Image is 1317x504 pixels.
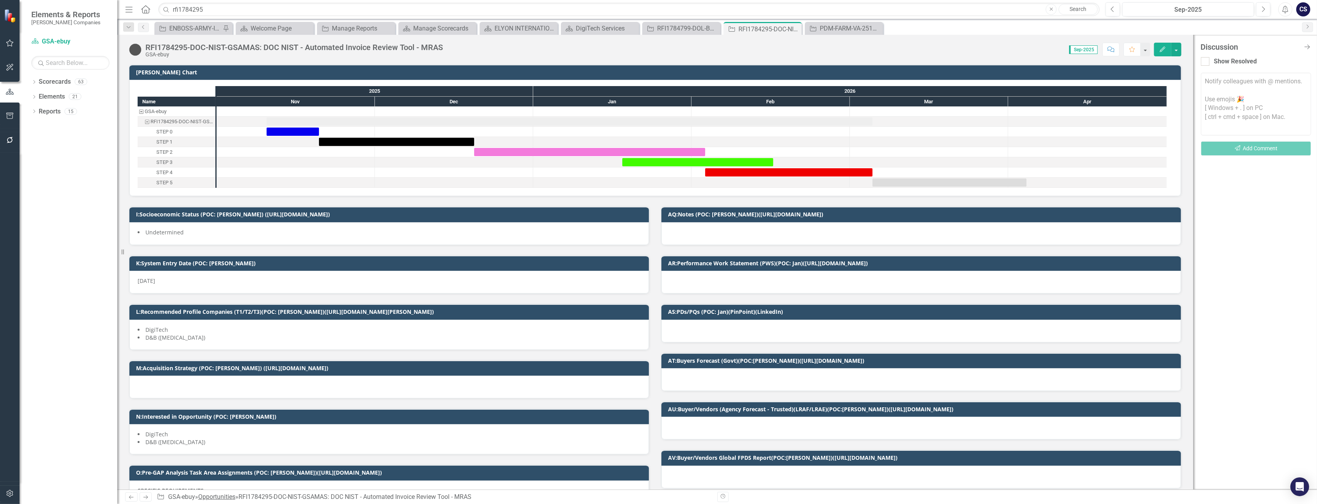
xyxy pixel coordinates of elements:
div: GSA-ebuy [145,52,443,58]
a: Opportunities [198,493,235,500]
button: Add Comment [1201,141,1311,156]
div: 63 [75,79,87,85]
div: Open Intercom Messenger [1290,477,1309,496]
div: Manage Reports [332,23,393,33]
div: Task: Start date: 2025-11-20 End date: 2025-12-20 [319,138,474,146]
div: STEP 1 [138,137,215,147]
div: STEP 4 [138,167,215,178]
div: STEP 5 [138,178,215,188]
a: Manage Reports [319,23,393,33]
div: Task: Start date: 2026-03-05 End date: 2026-04-04 [138,178,215,188]
h3: AR:Performance Work Statement (PWS)(POC: Jan)([URL][DOMAIN_NAME]) [668,260,1177,266]
div: Task: Start date: 2025-12-20 End date: 2026-02-03 [138,147,215,157]
span: [DATE] [138,277,155,284]
h3: AV:Buyer/Vendors Global FPDS Report(POC:[PERSON_NAME])([URL][DOMAIN_NAME]) [668,455,1177,461]
div: Sep-2025 [1125,5,1251,14]
h3: O:Pre-GAP Analysis Task Area Assignments (POC: [PERSON_NAME])([URL][DOMAIN_NAME]) [136,470,645,475]
div: RFI1784295-DOC-NIST-GSAMAS: DOC NIST - Automated Invoice Review Tool - MRAS [238,493,471,500]
h3: [PERSON_NAME] Chart [136,69,1177,75]
a: PDM-FARM-VA-251207: (PROCUREMENT DECISION MAKERS FACILITATED ANALYTICS RESEARCH AND MANAGEMENT SU... [807,23,881,33]
a: Search [1059,4,1098,15]
div: Welcome Page [251,23,312,33]
div: Task: Start date: 2026-02-03 End date: 2026-03-05 [705,168,873,176]
div: Task: Start date: 2026-01-18 End date: 2026-02-15 [138,157,215,167]
div: ENBOSS-ARMY-ITES3 SB-221122 (Army National Guard ENBOSS Support Service Sustainment, Enhancement,... [169,23,221,33]
a: ENBOSS-ARMY-ITES3 SB-221122 (Army National Guard ENBOSS Support Service Sustainment, Enhancement,... [156,23,221,33]
div: 15 [65,108,77,115]
div: RFI1784799-DOL-BLS-GSAMAS: DOL BPA for IT Application Development Support Services [657,23,719,33]
div: GSA-ebuy [145,106,167,117]
div: STEP 5 [156,178,172,188]
div: Nov [217,97,375,107]
span: D&B ([MEDICAL_DATA]) [145,334,205,341]
div: Task: Start date: 2025-12-20 End date: 2026-02-03 [474,148,705,156]
h3: L:Recommended Profile Companies (T1/T2/T3)(POC: [PERSON_NAME])([URL][DOMAIN_NAME][PERSON_NAME]) [136,309,645,315]
span: Elements & Reports [31,10,100,19]
div: Name [138,97,215,106]
div: STEP 2 [138,147,215,157]
div: ELYON INTERNATIONAL INC [495,23,556,33]
span: D&B ([MEDICAL_DATA]) [145,438,205,446]
div: Discussion [1201,43,1299,51]
div: Feb [692,97,850,107]
div: Apr [1008,97,1167,107]
div: Mar [850,97,1008,107]
h3: AU:Buyer/Vendors (Agency Forecast - Trusted)(LRAF/LRAE)(POC:[PERSON_NAME])([URL][DOMAIN_NAME]) [668,406,1177,412]
div: Show Resolved [1214,57,1257,66]
div: Task: Start date: 2026-01-18 End date: 2026-02-15 [622,158,773,166]
h3: M:Acquisition Strategy (POC: [PERSON_NAME]) ([URL][DOMAIN_NAME]) [136,365,645,371]
button: Sep-2025 [1122,2,1254,16]
h3: AT:Buyers Forecast (Govt)(POC:[PERSON_NAME])([URL][DOMAIN_NAME]) [668,358,1177,364]
div: » » [157,493,711,502]
h3: I:Socioeconomic Status (POC: [PERSON_NAME]) ([URL][DOMAIN_NAME]) [136,211,645,217]
div: DigiTech Services [576,23,637,33]
a: ELYON INTERNATIONAL INC [482,23,556,33]
input: Search ClearPoint... [158,3,1100,16]
img: ClearPoint Strategy [4,9,18,22]
div: Task: Start date: 2025-11-10 End date: 2026-03-05 [138,117,215,127]
a: Reports [39,107,61,116]
button: CS [1296,2,1310,16]
span: Sep-2025 [1069,45,1098,54]
div: PDM-FARM-VA-251207: (PROCUREMENT DECISION MAKERS FACILITATED ANALYTICS RESEARCH AND MANAGEMENT SU... [820,23,881,33]
div: 2025 [217,86,533,96]
small: [PERSON_NAME] Companies [31,19,100,25]
div: STEP 1 [156,137,172,147]
h3: K:System Entry Date (POC: [PERSON_NAME]) [136,260,645,266]
span: DigiTech [145,326,168,333]
div: RFI1784295-DOC-NIST-GSAMAS: DOC NIST - Automated Invoice Review Tool - MRAS [738,24,800,34]
div: Task: Start date: 2025-11-10 End date: 2026-03-05 [267,117,873,126]
div: 21 [69,94,81,100]
a: RFI1784799-DOL-BLS-GSAMAS: DOL BPA for IT Application Development Support Services [644,23,719,33]
h3: N:Interested in Opportunity (POC: [PERSON_NAME]) [136,414,645,419]
div: STEP 3 [156,157,172,167]
span: SPECIFIC REQUIREMENTS [138,487,204,494]
a: Elements [39,92,65,101]
div: Task: Start date: 2025-11-10 End date: 2025-11-20 [138,127,215,137]
strong: : [138,487,205,494]
div: STEP 4 [156,167,172,178]
a: Manage Scorecards [400,23,475,33]
div: STEP 0 [156,127,172,137]
a: GSA-ebuy [31,37,109,46]
div: Manage Scorecards [413,23,475,33]
div: Task: Start date: 2025-11-20 End date: 2025-12-20 [138,137,215,147]
h3: AS:PDs/PQs (POC: Jan)(PinPoint)(LinkedIn) [668,309,1177,315]
a: GSA-ebuy [168,493,195,500]
div: Task: Start date: 2025-11-10 End date: 2025-11-20 [267,128,319,136]
div: Task: Start date: 2026-02-03 End date: 2026-03-05 [138,167,215,178]
h3: AQ:Notes (POC: [PERSON_NAME])([URL][DOMAIN_NAME]) [668,211,1177,217]
div: 2026 [533,86,1167,96]
div: Dec [375,97,533,107]
div: GSA-ebuy [138,106,215,117]
a: Welcome Page [238,23,312,33]
img: Tracked [129,43,142,56]
div: RFI1784295-DOC-NIST-GSAMAS: DOC NIST - Automated Invoice Review Tool - MRAS [151,117,213,127]
span: Undetermined [145,229,184,236]
div: Jan [533,97,692,107]
div: STEP 3 [138,157,215,167]
input: Search Below... [31,56,109,70]
div: RFI1784295-DOC-NIST-GSAMAS: DOC NIST - Automated Invoice Review Tool - MRAS [138,117,215,127]
div: RFI1784295-DOC-NIST-GSAMAS: DOC NIST - Automated Invoice Review Tool - MRAS [145,43,443,52]
div: Task: Start date: 2026-03-05 End date: 2026-04-04 [873,178,1027,187]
